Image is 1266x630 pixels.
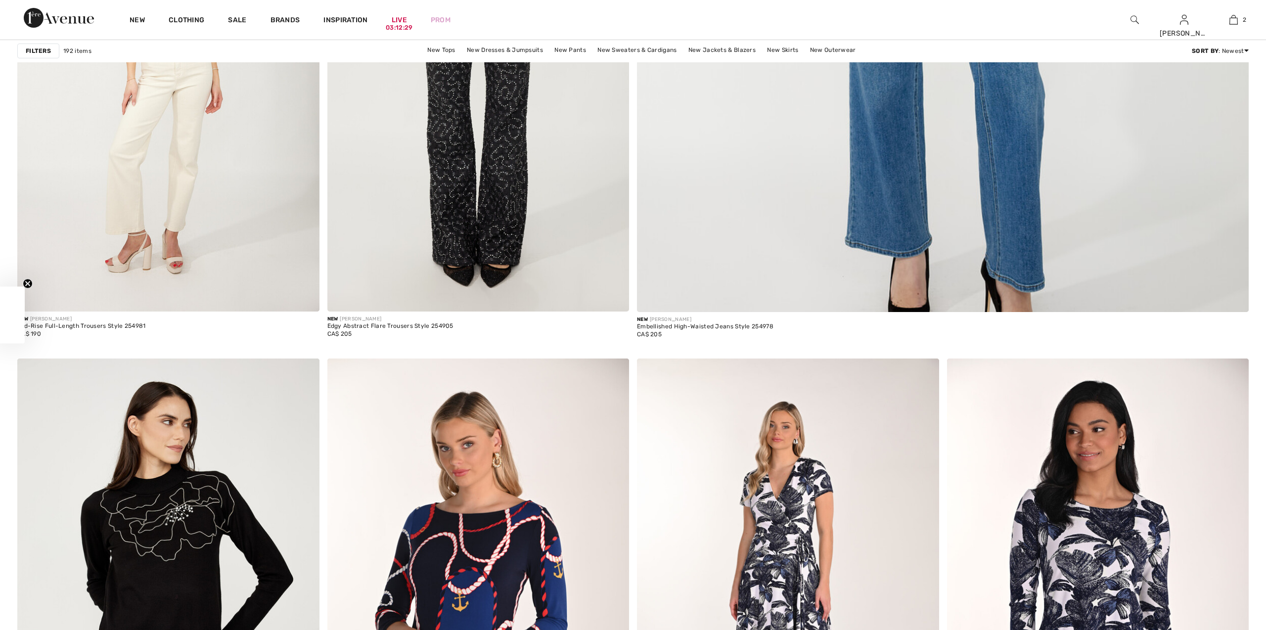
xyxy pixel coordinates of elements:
[637,331,662,338] span: CA$ 205
[26,46,51,55] strong: Filters
[683,44,761,56] a: New Jackets & Blazers
[1192,46,1249,55] div: : Newest
[169,16,204,26] a: Clothing
[637,323,773,330] div: Embellished High-Waisted Jeans Style 254978
[1130,14,1139,26] img: search the website
[1160,28,1208,39] div: [PERSON_NAME]
[549,44,591,56] a: New Pants
[327,315,453,323] div: [PERSON_NAME]
[637,316,773,323] div: [PERSON_NAME]
[762,44,803,56] a: New Skirts
[17,330,41,337] span: CA$ 190
[23,279,33,289] button: Close teaser
[1229,14,1238,26] img: My Bag
[1243,15,1246,24] span: 2
[422,44,460,56] a: New Tops
[327,330,352,337] span: CA$ 205
[130,16,145,26] a: New
[1180,15,1188,24] a: Sign In
[592,44,681,56] a: New Sweaters & Cardigans
[17,315,146,323] div: [PERSON_NAME]
[271,16,300,26] a: Brands
[462,44,548,56] a: New Dresses & Jumpsuits
[63,46,91,55] span: 192 items
[228,16,246,26] a: Sale
[17,323,146,330] div: Mid-Rise Full-Length Trousers Style 254981
[327,323,453,330] div: Edgy Abstract Flare Trousers Style 254905
[392,15,407,25] a: Live03:12:29
[327,316,338,322] span: New
[805,44,861,56] a: New Outerwear
[1192,47,1219,54] strong: Sort By
[1180,14,1188,26] img: My Info
[17,316,28,322] span: New
[24,8,94,28] img: 1ère Avenue
[386,23,412,33] div: 03:12:29
[431,15,451,25] a: Prom
[323,16,367,26] span: Inspiration
[637,316,648,322] span: New
[1209,14,1258,26] a: 2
